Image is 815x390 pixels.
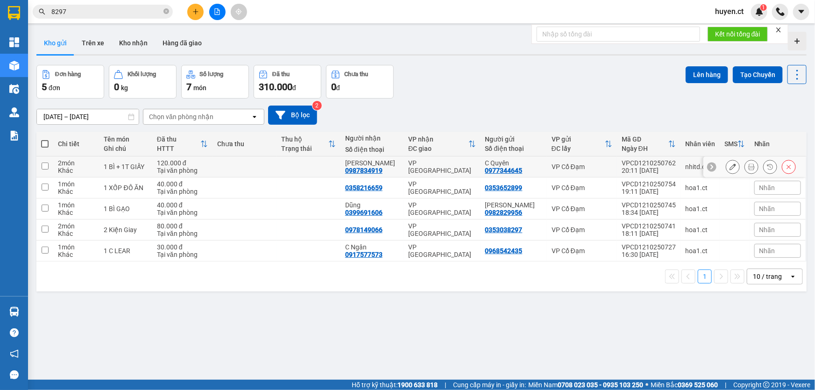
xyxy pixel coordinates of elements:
div: Chưa thu [345,71,369,78]
span: caret-down [797,7,806,16]
div: 1 BÌ + 1T GIẤY [104,163,147,170]
div: Số điện thoại [485,145,542,152]
div: Tại văn phòng [157,188,208,195]
div: hoa1.ct [685,247,715,255]
div: Người gửi [485,135,542,143]
span: 0 [114,81,119,92]
span: 310.000 [259,81,292,92]
div: Khác [58,188,94,195]
button: Kho gửi [36,32,74,54]
div: 40.000 đ [157,201,208,209]
div: 18:11 [DATE] [622,230,676,237]
div: Ngày ĐH [622,145,668,152]
img: logo.jpg [12,12,58,58]
div: Khối lượng [128,71,156,78]
div: VPCD1210250741 [622,222,676,230]
button: Chưa thu0đ [326,65,394,99]
div: VPCD1210250727 [622,243,676,251]
div: ĐC lấy [552,145,605,152]
div: 10 / trang [753,272,782,281]
div: 2 món [58,222,94,230]
div: 2 Kiện Giay [104,226,147,234]
div: 0358216659 [345,184,383,191]
img: logo-vxr [8,6,20,20]
div: Tên món [104,135,147,143]
div: Tạo kho hàng mới [788,32,807,50]
div: VP gửi [552,135,605,143]
div: HTTT [157,145,200,152]
div: 1 món [58,201,94,209]
span: 1 [762,4,765,11]
div: Chi tiết [58,140,94,148]
div: VP [GEOGRAPHIC_DATA] [408,243,475,258]
div: 0353038297 [485,226,523,234]
span: Kết nối tổng đài [715,29,760,39]
div: Số lượng [200,71,224,78]
span: Cung cấp máy in - giấy in: [453,380,526,390]
div: Mã GD [622,135,668,143]
div: 1 XỐP ĐỒ ĂN [104,184,147,191]
th: Toggle SortBy [617,132,680,156]
div: Chọn văn phòng nhận [149,112,213,121]
span: Nhãn [759,247,775,255]
div: nhitd.ct [685,163,715,170]
img: warehouse-icon [9,307,19,317]
div: Thu hộ [281,135,328,143]
span: đ [292,84,296,92]
span: đ [336,84,340,92]
div: Đơn hàng [55,71,81,78]
div: VPCD1210250745 [622,201,676,209]
div: 19:11 [DATE] [622,188,676,195]
th: Toggle SortBy [547,132,617,156]
sup: 2 [312,101,322,110]
span: question-circle [10,328,19,337]
div: Trạng thái [281,145,328,152]
span: search [39,8,45,15]
div: Số điện thoại [345,146,399,153]
span: close-circle [163,7,169,16]
div: 80.000 đ [157,222,208,230]
strong: 0369 525 060 [678,381,718,389]
div: VP [GEOGRAPHIC_DATA] [408,222,475,237]
div: 1 món [58,243,94,251]
div: 0977344645 [485,167,523,174]
div: Chưa thu [217,140,272,148]
span: plus [192,8,199,15]
button: aim [231,4,247,20]
div: Kim Dung [345,159,399,167]
strong: 1900 633 818 [397,381,438,389]
img: phone-icon [776,7,785,16]
div: 2 món [58,159,94,167]
div: 16:30 [DATE] [622,251,676,258]
input: Tìm tên, số ĐT hoặc mã đơn [51,7,162,17]
button: Bộ lọc [268,106,317,125]
span: món [193,84,206,92]
div: Ghi chú [104,145,147,152]
th: Toggle SortBy [152,132,213,156]
div: C Ngân [345,243,399,251]
div: 1 món [58,180,94,188]
div: 0917577573 [345,251,383,258]
div: Tại văn phòng [157,251,208,258]
th: Toggle SortBy [404,132,480,156]
div: C Quyên [485,159,542,167]
div: 0982829956 [485,209,523,216]
span: 0 [331,81,336,92]
span: close-circle [163,8,169,14]
span: message [10,370,19,379]
button: Đơn hàng5đơn [36,65,104,99]
div: Nhãn [754,140,801,148]
button: Hàng đã giao [155,32,209,54]
div: hoa1.ct [685,205,715,213]
div: ĐC giao [408,145,468,152]
button: Kho nhận [112,32,155,54]
div: hoa1.ct [685,226,715,234]
span: 5 [42,81,47,92]
div: 0968542435 [485,247,523,255]
img: icon-new-feature [755,7,764,16]
div: 18:34 [DATE] [622,209,676,216]
li: Cổ Đạm, xã [GEOGRAPHIC_DATA], [GEOGRAPHIC_DATA] [87,23,390,35]
div: Tại văn phòng [157,230,208,237]
div: 1 C LEAR [104,247,147,255]
span: Nhãn [759,226,775,234]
